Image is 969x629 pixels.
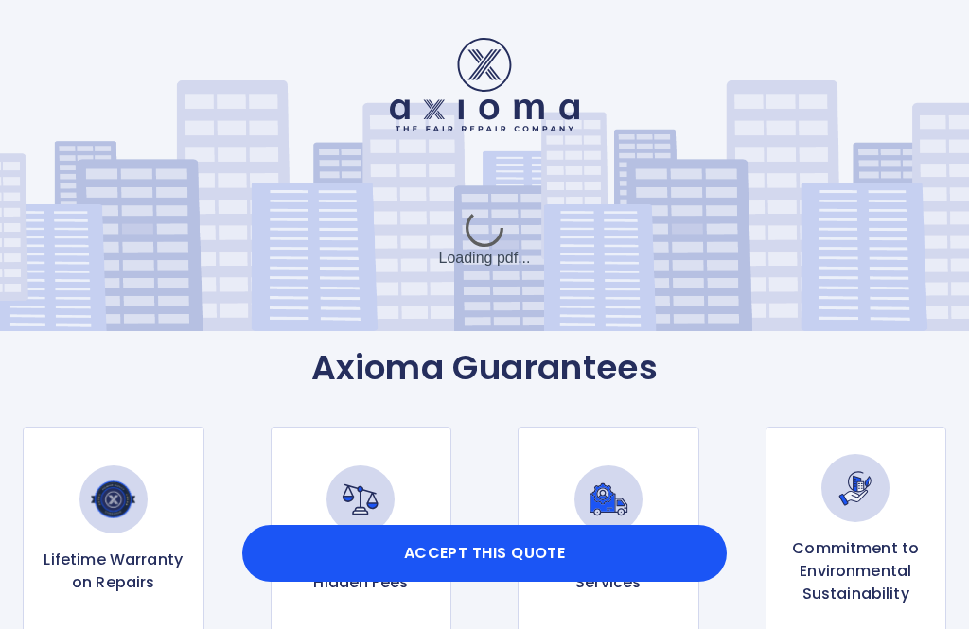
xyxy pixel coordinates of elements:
button: Accept this Quote [242,525,727,582]
img: Commitment to Environmental Sustainability [821,454,890,522]
div: Loading pdf... [343,192,626,287]
img: Mobile Repair Services [574,465,643,533]
img: Fair Pricing with No Hidden Fees [326,465,395,533]
img: Logo [390,38,579,131]
img: Lifetime Warranty on Repairs [79,465,148,533]
p: Axioma Guarantees [23,347,946,389]
p: Commitment to Environmental Sustainability [782,537,931,605]
p: Lifetime Warranty on Repairs [39,549,188,594]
